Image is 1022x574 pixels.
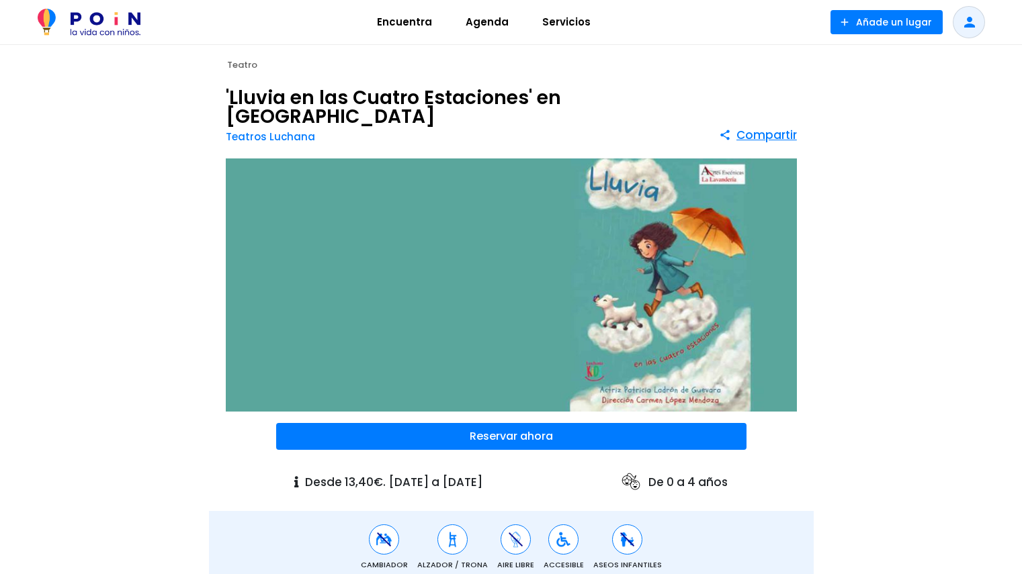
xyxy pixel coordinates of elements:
[619,531,636,548] img: Aseos infantiles
[276,423,747,450] button: Reservar ahora
[38,9,140,36] img: POiN
[719,123,797,147] button: Compartir
[497,559,534,571] span: Aire Libre
[536,11,597,33] span: Servicios
[449,6,525,38] a: Agenda
[294,474,482,491] p: Desde 13,40€. [DATE] a [DATE]
[361,559,408,571] span: Cambiador
[555,531,572,548] img: Accesible
[226,158,797,412] img: 'Lluvia en las Cuatro Estaciones' en Madrid
[360,6,449,38] a: Encuentra
[226,130,315,144] a: Teatros Luchana
[444,531,461,548] img: Alzador / Trona
[460,11,515,33] span: Agenda
[620,471,642,493] img: ages icon
[417,559,488,571] span: Alzador / Trona
[831,10,943,34] button: Añade un lugar
[371,11,438,33] span: Encuentra
[525,6,607,38] a: Servicios
[376,531,392,548] img: Cambiador
[593,559,662,571] span: Aseos infantiles
[226,89,719,126] h1: 'Lluvia en las Cuatro Estaciones' en [GEOGRAPHIC_DATA]
[544,559,584,571] span: Accesible
[620,471,728,493] p: De 0 a 4 años
[507,531,524,548] img: Aire Libre
[227,58,257,71] span: Teatro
